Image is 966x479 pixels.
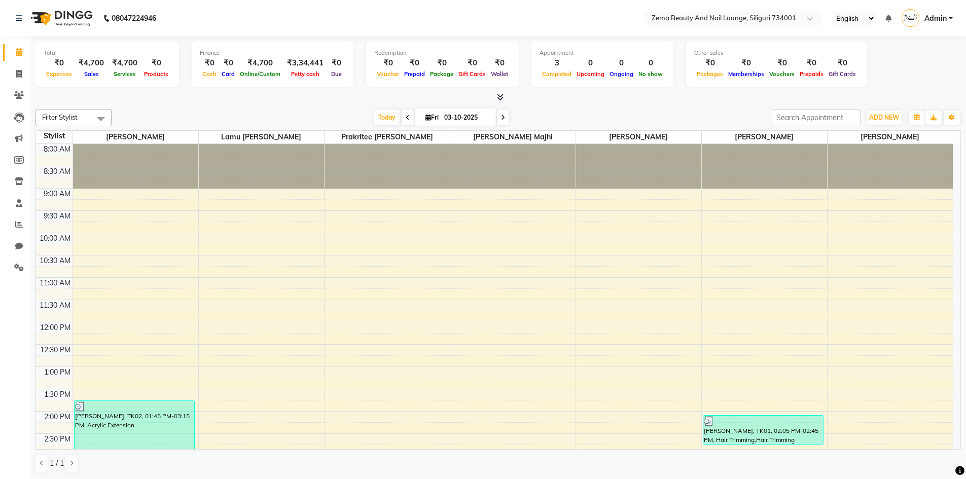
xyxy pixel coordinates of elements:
[450,131,576,143] span: [PERSON_NAME] Majhi
[38,233,73,244] div: 10:00 AM
[576,131,701,143] span: [PERSON_NAME]
[767,57,797,69] div: ₹0
[867,110,902,125] button: ADD NEW
[726,57,767,69] div: ₹0
[869,114,899,121] span: ADD NEW
[797,57,826,69] div: ₹0
[402,57,427,69] div: ₹0
[73,131,198,143] span: [PERSON_NAME]
[427,57,456,69] div: ₹0
[200,49,345,57] div: Finance
[38,255,73,266] div: 10:30 AM
[540,70,574,78] span: Completed
[828,131,953,143] span: [PERSON_NAME]
[112,4,156,32] b: 08047224946
[826,70,858,78] span: Gift Cards
[703,416,824,444] div: [PERSON_NAME], TK01, 02:05 PM-02:45 PM, Hair Trimming,Hair Trimming
[42,367,73,378] div: 1:00 PM
[574,70,607,78] span: Upcoming
[200,70,219,78] span: Cash
[26,4,95,32] img: logo
[44,70,75,78] span: Expenses
[540,57,574,69] div: 3
[456,57,488,69] div: ₹0
[456,70,488,78] span: Gift Cards
[328,57,345,69] div: ₹0
[141,57,171,69] div: ₹0
[574,57,607,69] div: 0
[219,70,237,78] span: Card
[42,211,73,222] div: 9:30 AM
[42,144,73,155] div: 8:00 AM
[42,412,73,422] div: 2:00 PM
[199,131,324,143] span: Lamu [PERSON_NAME]
[325,131,450,143] span: Prakritee [PERSON_NAME]
[902,9,919,27] img: Admin
[540,49,665,57] div: Appointment
[38,345,73,355] div: 12:30 PM
[75,401,195,466] div: [PERSON_NAME], TK02, 01:45 PM-03:15 PM, Acrylic Extension
[694,49,858,57] div: Other sales
[441,110,492,125] input: 2025-10-03
[108,57,141,69] div: ₹4,700
[289,70,322,78] span: Petty cash
[38,278,73,288] div: 11:00 AM
[607,57,636,69] div: 0
[427,70,456,78] span: Package
[141,70,171,78] span: Products
[726,70,767,78] span: Memberships
[374,49,511,57] div: Redemption
[826,57,858,69] div: ₹0
[488,70,511,78] span: Wallet
[42,113,78,121] span: Filter Stylist
[237,57,283,69] div: ₹4,700
[402,70,427,78] span: Prepaid
[42,389,73,400] div: 1:30 PM
[797,70,826,78] span: Prepaids
[694,57,726,69] div: ₹0
[50,458,64,469] span: 1 / 1
[607,70,636,78] span: Ongoing
[636,70,665,78] span: No show
[38,300,73,311] div: 11:30 AM
[702,131,827,143] span: [PERSON_NAME]
[488,57,511,69] div: ₹0
[636,57,665,69] div: 0
[772,109,861,125] input: Search Appointment
[38,322,73,333] div: 12:00 PM
[200,57,219,69] div: ₹0
[42,166,73,177] div: 8:30 AM
[42,434,73,445] div: 2:30 PM
[374,70,402,78] span: Voucher
[374,109,400,125] span: Today
[44,49,171,57] div: Total
[237,70,283,78] span: Online/Custom
[44,57,75,69] div: ₹0
[219,57,237,69] div: ₹0
[423,114,441,121] span: Fri
[767,70,797,78] span: Vouchers
[111,70,138,78] span: Services
[283,57,328,69] div: ₹3,34,441
[36,131,73,141] div: Stylist
[374,57,402,69] div: ₹0
[82,70,101,78] span: Sales
[75,57,108,69] div: ₹4,700
[329,70,344,78] span: Due
[924,13,947,24] span: Admin
[42,189,73,199] div: 9:00 AM
[694,70,726,78] span: Packages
